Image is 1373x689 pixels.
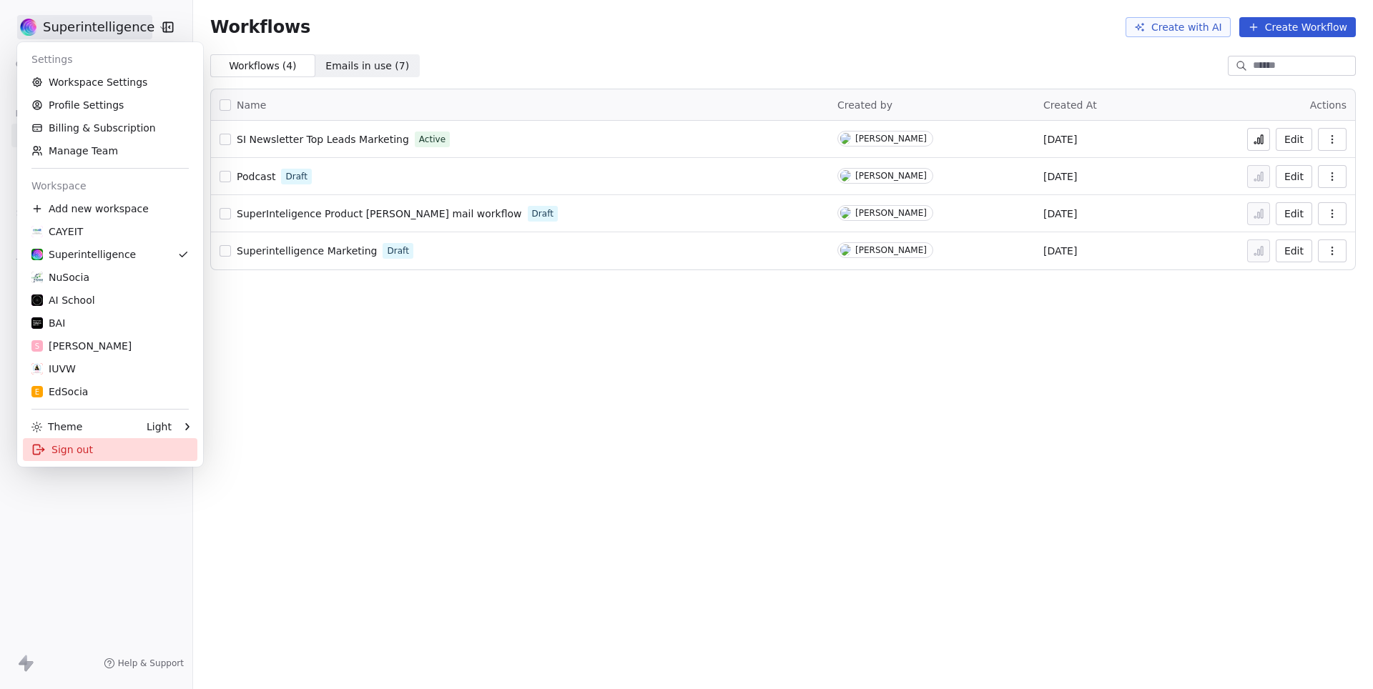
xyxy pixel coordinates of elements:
div: IUVW [31,362,76,376]
img: LOGO_1_WB.png [31,272,43,283]
div: CAYEIT [31,224,83,239]
div: Workspace [23,174,197,197]
div: Theme [31,420,82,434]
span: S [35,341,39,352]
a: Workspace Settings [23,71,197,94]
img: VedicU.png [31,363,43,375]
img: sinews%20copy.png [31,249,43,260]
span: E [35,387,39,397]
div: NuSocia [31,270,89,284]
img: bar1.webp [31,317,43,329]
div: Add new workspace [23,197,197,220]
a: Manage Team [23,139,197,162]
div: Superintelligence [31,247,136,262]
img: CAYEIT%20Square%20Logo.png [31,226,43,237]
div: BAI [31,316,65,330]
img: 3.png [31,294,43,306]
div: [PERSON_NAME] [31,339,132,353]
div: Sign out [23,438,197,461]
a: Profile Settings [23,94,197,117]
div: AI School [31,293,95,307]
div: Light [147,420,172,434]
div: Settings [23,48,197,71]
a: Billing & Subscription [23,117,197,139]
div: EdSocia [31,385,88,399]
